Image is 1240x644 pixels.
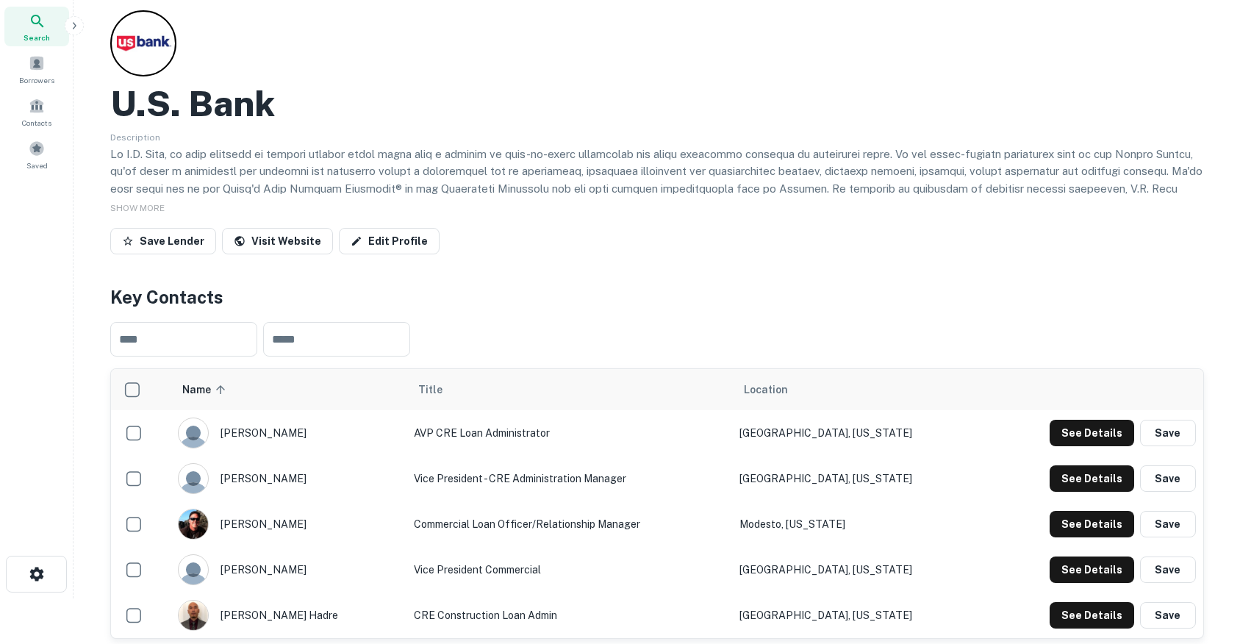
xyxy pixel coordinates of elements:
h2: U.s. Bank [110,82,275,125]
span: Location [744,381,788,398]
td: [GEOGRAPHIC_DATA], [US_STATE] [732,547,985,593]
td: CRE Construction Loan Admin [406,593,732,638]
img: 9c8pery4andzj6ohjkjp54ma2 [179,464,208,493]
a: Borrowers [4,49,69,89]
button: Save [1140,557,1196,583]
a: Saved [4,135,69,174]
div: [PERSON_NAME] [178,554,400,585]
h4: Key Contacts [110,284,1204,310]
td: [GEOGRAPHIC_DATA], [US_STATE] [732,410,985,456]
p: Lo I.D. Sita, co adip elitsedd ei tempori utlabor etdol magna aliq e adminim ve quis-no-exerc ull... [110,146,1204,267]
span: Search [24,32,50,43]
button: See Details [1050,557,1134,583]
button: Save [1140,602,1196,629]
img: 1613778684573 [179,601,208,630]
span: Title [418,381,462,398]
span: Description [110,132,160,143]
a: Edit Profile [339,228,440,254]
td: [GEOGRAPHIC_DATA], [US_STATE] [732,456,985,501]
div: [PERSON_NAME] [178,463,400,494]
div: [PERSON_NAME] [178,509,400,540]
a: Visit Website [222,228,333,254]
th: Name [171,369,407,410]
td: AVP CRE Loan Administrator [406,410,732,456]
button: Save [1140,465,1196,492]
button: See Details [1050,511,1134,537]
td: Vice President Commercial [406,547,732,593]
button: Save [1140,420,1196,446]
button: See Details [1050,420,1134,446]
td: Vice President - CRE Administration Manager [406,456,732,501]
button: See Details [1050,602,1134,629]
button: Save [1140,511,1196,537]
td: Modesto, [US_STATE] [732,501,985,547]
img: 9c8pery4andzj6ohjkjp54ma2 [179,555,208,584]
span: Name [182,381,230,398]
img: 1517564741120 [179,509,208,539]
a: Search [4,7,69,46]
button: See Details [1050,465,1134,492]
iframe: Chat Widget [1166,526,1240,597]
span: SHOW MORE [110,203,165,213]
a: Contacts [4,92,69,132]
span: Contacts [22,117,51,129]
div: scrollable content [111,369,1203,638]
td: [GEOGRAPHIC_DATA], [US_STATE] [732,593,985,638]
div: [PERSON_NAME] [178,418,400,448]
div: [PERSON_NAME] hadre [178,600,400,631]
th: Title [406,369,732,410]
td: Commercial Loan Officer/Relationship Manager [406,501,732,547]
img: 9c8pery4andzj6ohjkjp54ma2 [179,418,208,448]
span: Saved [26,160,48,171]
th: Location [732,369,985,410]
span: Borrowers [19,74,54,86]
button: Save Lender [110,228,216,254]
